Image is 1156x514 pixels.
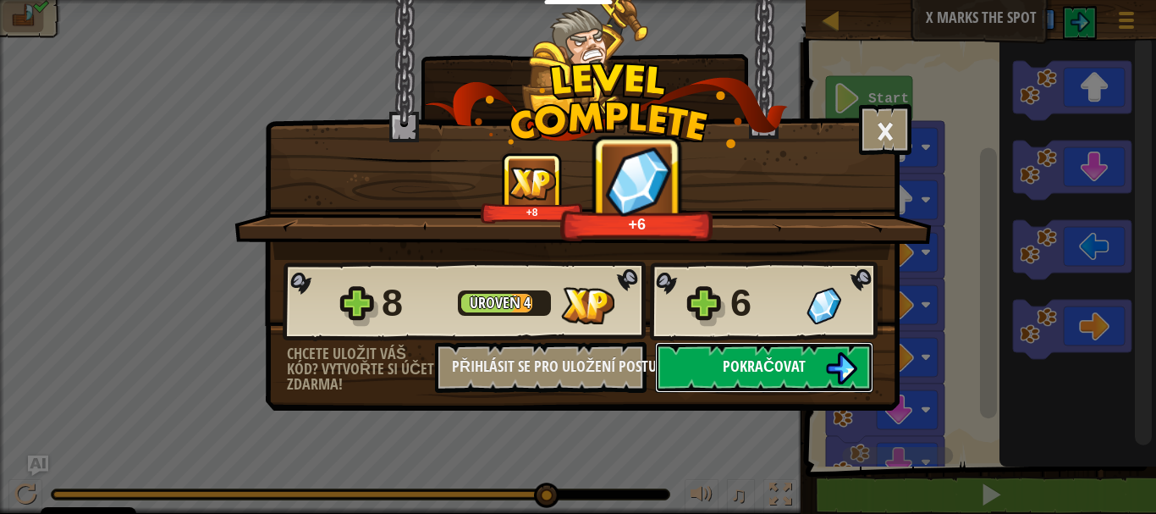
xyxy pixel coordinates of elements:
[723,356,806,377] span: Pokračovat
[565,214,709,234] div: +6
[509,167,556,200] img: Získáno zkušeností
[730,276,796,330] div: 6
[484,206,580,218] div: +8
[597,141,678,220] img: Získáno drahokamů
[655,342,873,393] button: Pokračovat
[859,104,911,155] button: ×
[425,63,788,148] img: level_complete.png
[561,287,614,324] img: Získáno zkušeností
[287,346,435,392] div: Chcete uložit váš kód? Vytvořte si účet zdarma!
[524,292,531,313] span: 4
[806,287,841,324] img: Získáno drahokamů
[470,292,524,313] span: Úroveň
[382,276,448,330] div: 8
[435,342,647,393] button: Přihlásit se pro uložení postupu
[825,352,857,384] img: Pokračovat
